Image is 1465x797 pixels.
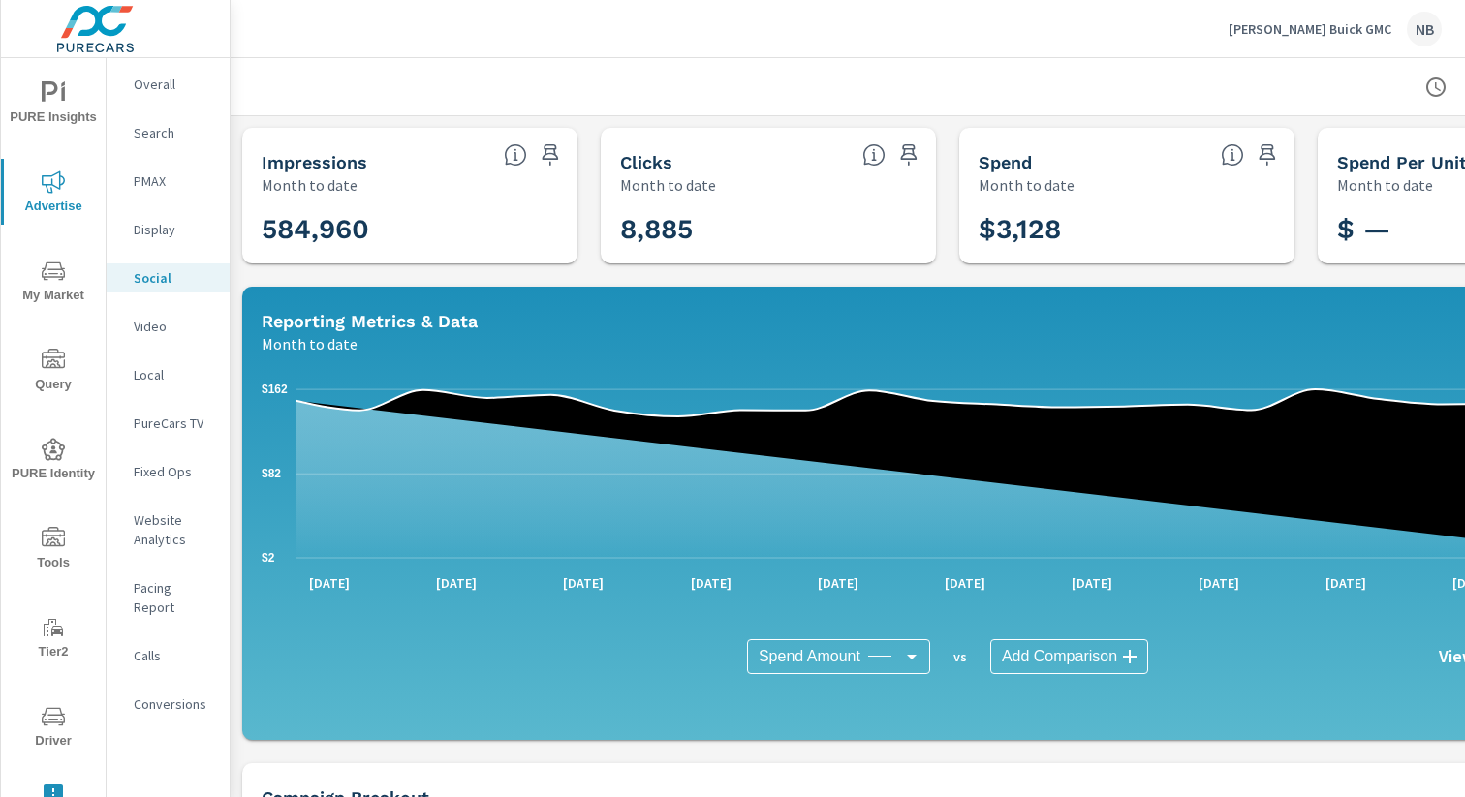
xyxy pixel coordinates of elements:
span: Save this to your personalized report [893,139,924,170]
p: [PERSON_NAME] Buick GMC [1229,20,1391,38]
span: The number of times an ad was shown on your behalf. [504,143,527,167]
span: Query [7,349,100,396]
p: Pacing Report [134,578,214,617]
p: Social [134,268,214,288]
div: Pacing Report [107,573,230,622]
p: Conversions [134,694,214,714]
h5: Reporting Metrics & Data [262,311,478,331]
span: PURE Identity [7,438,100,485]
p: Search [134,123,214,142]
span: Spend Amount [759,647,860,666]
span: Save this to your personalized report [1252,139,1283,170]
div: Video [107,312,230,341]
text: $2 [262,551,275,565]
div: NB [1407,12,1442,46]
span: The amount of money spent on advertising during the period. [1221,143,1244,167]
p: [DATE] [422,573,490,593]
p: [DATE] [1312,573,1380,593]
p: Month to date [979,173,1075,197]
div: Local [107,360,230,389]
p: PureCars TV [134,414,214,433]
span: Add Comparison [1002,647,1117,666]
p: [DATE] [296,573,363,593]
div: Social [107,263,230,292]
h5: Impressions [262,152,367,172]
p: Month to date [262,332,358,355]
span: Save this to your personalized report [535,139,566,170]
div: PureCars TV [107,409,230,438]
div: Spend Amount [747,639,930,674]
span: Tools [7,527,100,574]
span: Driver [7,705,100,752]
p: Display [134,220,214,239]
p: Video [134,317,214,336]
p: [DATE] [677,573,745,593]
div: Add Comparison [990,639,1148,674]
div: Calls [107,641,230,670]
h3: 8,885 [620,213,917,246]
span: PURE Insights [7,81,100,129]
h5: Spend [979,152,1032,172]
div: PMAX [107,167,230,196]
h5: Clicks [620,152,672,172]
div: Conversions [107,690,230,719]
p: Website Analytics [134,510,214,549]
p: [DATE] [804,573,872,593]
p: [DATE] [1185,573,1253,593]
p: [DATE] [1058,573,1126,593]
p: Month to date [620,173,716,197]
text: $162 [262,383,288,396]
p: Month to date [262,173,358,197]
p: PMAX [134,171,214,191]
span: The number of times an ad was clicked by a consumer. [862,143,886,167]
div: Website Analytics [107,506,230,554]
p: Local [134,365,214,384]
span: Tier2 [7,616,100,663]
div: Fixed Ops [107,457,230,486]
div: Search [107,118,230,147]
div: Overall [107,70,230,99]
p: [DATE] [931,573,999,593]
p: Month to date [1337,173,1433,197]
span: Advertise [7,170,100,218]
p: Calls [134,646,214,665]
text: $82 [262,467,281,480]
p: [DATE] [549,573,617,593]
p: Fixed Ops [134,462,214,481]
h3: 584,960 [262,213,558,246]
p: Overall [134,75,214,94]
p: vs [930,648,990,665]
h3: $3,128 [979,213,1275,246]
span: My Market [7,260,100,307]
div: Display [107,215,230,244]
